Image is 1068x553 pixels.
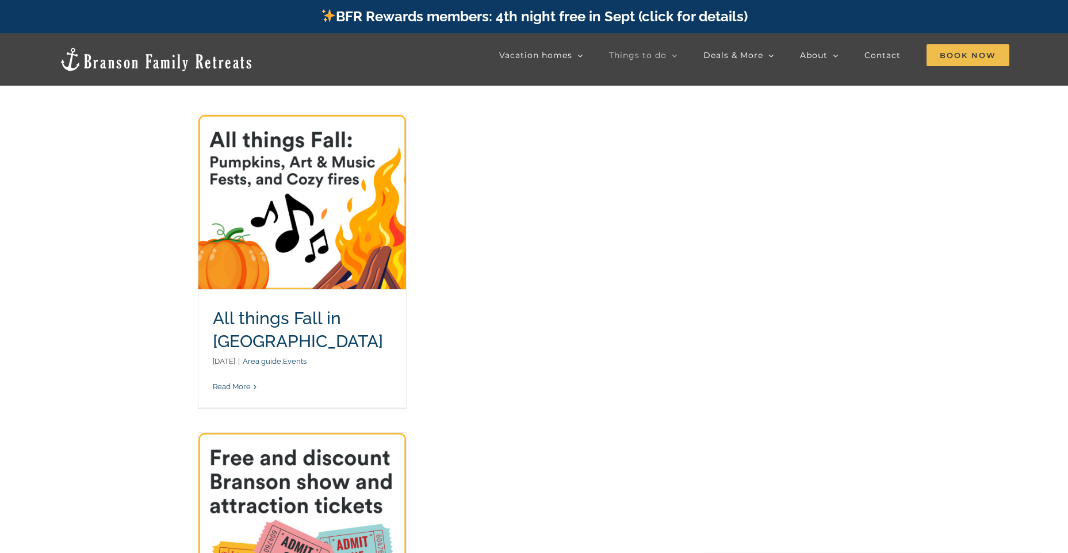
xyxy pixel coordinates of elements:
[927,44,1009,67] a: Book Now
[800,51,828,59] span: About
[59,47,254,72] img: Branson Family Retreats Logo
[703,44,774,67] a: Deals & More
[320,8,748,25] a: BFR Rewards members: 4th night free in Sept (click for details)
[499,44,583,67] a: Vacation homes
[864,44,901,67] a: Contact
[499,51,572,59] span: Vacation homes
[864,51,901,59] span: Contact
[499,44,1009,67] nav: Main Menu
[321,9,335,22] img: ✨
[213,357,235,366] span: [DATE]
[609,44,677,67] a: Things to do
[235,357,243,366] span: |
[609,51,667,59] span: Things to do
[243,357,281,366] a: Area guide
[927,44,1009,66] span: Book Now
[800,44,839,67] a: About
[213,382,251,391] a: More on All things Fall in Branson
[213,356,392,367] p: ,
[703,51,763,59] span: Deals & More
[283,357,307,366] a: Events
[213,308,383,351] a: All things Fall in [GEOGRAPHIC_DATA]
